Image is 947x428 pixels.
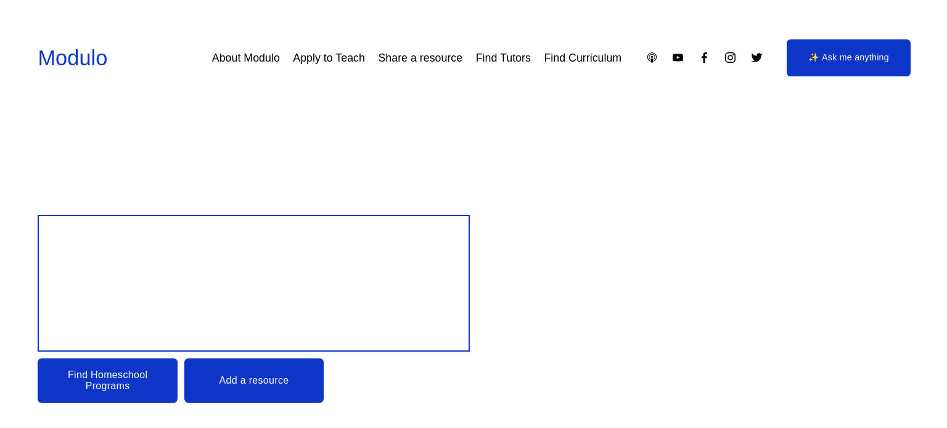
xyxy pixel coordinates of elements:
[293,47,365,69] a: Apply to Teach
[671,51,684,64] a: YouTube
[378,47,462,69] a: Share a resource
[476,47,531,69] a: Find Tutors
[38,46,107,70] a: Modulo
[544,47,621,69] a: Find Curriculum
[38,358,177,403] a: Find Homeschool Programs
[724,51,737,64] a: Instagram
[787,39,911,76] a: ✨ Ask me anything
[698,51,711,64] a: Facebook
[646,51,658,64] a: Apple Podcasts
[52,231,432,334] span: Design your child’s Education
[184,358,324,403] a: Add a resource
[750,51,763,64] a: Twitter
[212,47,280,69] a: About Modulo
